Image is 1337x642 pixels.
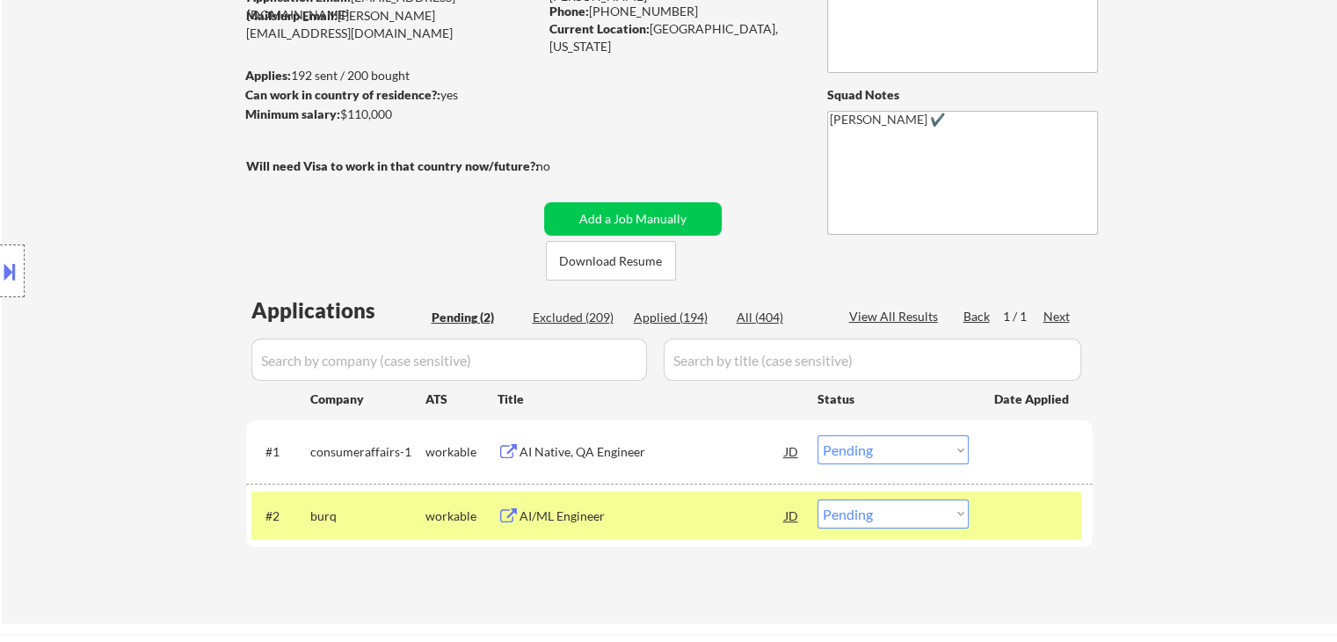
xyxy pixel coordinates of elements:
div: $110,000 [245,106,538,123]
div: Date Applied [994,390,1072,408]
strong: Will need Visa to work in that country now/future?: [246,158,539,173]
button: Add a Job Manually [544,202,722,236]
div: workable [425,443,498,461]
div: yes [245,86,533,104]
div: All (404) [737,309,825,326]
div: Applied (194) [634,309,722,326]
div: Next [1043,308,1072,325]
strong: Mailslurp Email: [246,8,338,23]
div: AI/ML Engineer [520,507,785,525]
div: Pending (2) [432,309,520,326]
div: Title [498,390,801,408]
strong: Phone: [549,4,589,18]
div: Status [817,383,969,414]
input: Search by company (case sensitive) [251,339,647,381]
div: burq [310,507,425,525]
button: Download Resume [546,241,676,281]
div: [PHONE_NUMBER] [549,3,798,20]
div: [PERSON_NAME][EMAIL_ADDRESS][DOMAIN_NAME] [246,7,538,41]
strong: Applies: [245,68,291,83]
div: Back [963,308,992,325]
div: AI Native, QA Engineer [520,443,785,461]
div: Squad Notes [827,86,1098,104]
div: #2 [265,507,296,525]
div: no [536,157,586,175]
div: [GEOGRAPHIC_DATA], [US_STATE] [549,20,798,55]
div: 1 / 1 [1003,308,1043,325]
strong: Minimum salary: [245,106,340,121]
div: ATS [425,390,498,408]
div: #1 [265,443,296,461]
div: 192 sent / 200 bought [245,67,538,84]
div: workable [425,507,498,525]
strong: Current Location: [549,21,650,36]
div: View All Results [849,308,943,325]
div: Applications [251,300,425,321]
strong: Can work in country of residence?: [245,87,440,102]
div: JD [783,500,801,531]
input: Search by title (case sensitive) [664,339,1081,381]
div: consumeraffairs-1 [310,443,425,461]
div: Company [310,390,425,408]
div: Excluded (209) [533,309,621,326]
div: JD [783,435,801,467]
